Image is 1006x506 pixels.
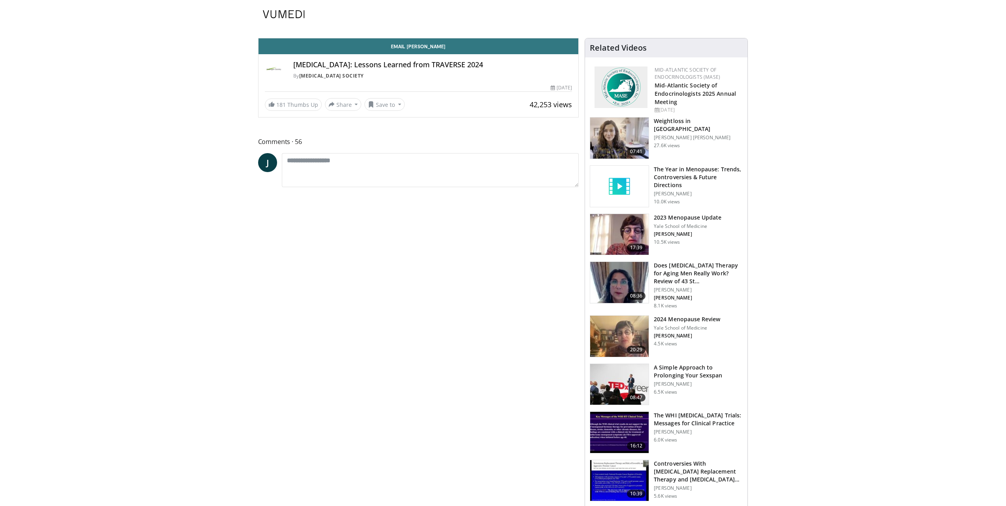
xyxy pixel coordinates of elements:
[654,341,677,347] p: 4.5K views
[654,364,743,379] h3: A Simple Approach to Prolonging Your Sexspan
[654,191,743,197] p: [PERSON_NAME]
[590,166,649,207] img: video_placeholder_short.svg
[627,442,646,450] span: 16:12
[654,303,677,309] p: 8.1K views
[325,98,362,111] button: Share
[654,231,721,237] p: Mary Jane Minkin
[654,429,743,435] p: [PERSON_NAME]
[258,136,579,147] span: Comments 56
[627,244,646,252] span: 17:39
[654,117,743,133] h3: Weightloss in [GEOGRAPHIC_DATA]
[654,485,743,491] p: [PERSON_NAME]
[654,142,680,149] p: 27.6K views
[590,214,649,255] img: 1b7e2ecf-010f-4a61-8cdc-5c411c26c8d3.150x105_q85_crop-smart_upscale.jpg
[551,84,572,91] div: [DATE]
[590,214,743,256] a: 17:39 2023 Menopause Update Yale School of Medicine [PERSON_NAME] 10.5K views
[590,165,743,207] a: The Year in Menopause: Trends, Controversies & Future Directions [PERSON_NAME] 10.0K views
[293,61,572,69] h4: [MEDICAL_DATA]: Lessons Learned from TRAVERSE 2024
[265,61,284,80] img: Androgen Society
[654,315,720,323] h3: 2024 Menopause Review
[655,81,736,106] a: Mid-Atlantic Society of Endocrinologists 2025 Annual Meeting
[590,460,649,501] img: 418933e4-fe1c-4c2e-be56-3ce3ec8efa3b.150x105_q85_crop-smart_upscale.jpg
[259,38,579,54] a: Email [PERSON_NAME]
[299,72,364,79] a: [MEDICAL_DATA] Society
[590,316,649,357] img: 692f135d-47bd-4f7e-b54d-786d036e68d3.150x105_q85_crop-smart_upscale.jpg
[530,100,572,109] span: 42,253 views
[590,364,743,406] a: 08:47 A Simple Approach to Prolonging Your Sexspan [PERSON_NAME] 6.5K views
[590,411,743,453] a: 16:12 The WHI [MEDICAL_DATA] Trials: Messages for Clinical Practice [PERSON_NAME] 6.0K views
[654,411,743,427] h3: The WHI [MEDICAL_DATA] Trials: Messages for Clinical Practice
[590,117,743,159] a: 07:41 Weightloss in [GEOGRAPHIC_DATA] [PERSON_NAME] [PERSON_NAME] 27.6K views
[654,381,743,387] p: [PERSON_NAME]
[263,10,305,18] img: VuMedi Logo
[654,437,677,443] p: 6.0K views
[276,101,286,108] span: 181
[590,315,743,357] a: 20:29 2024 Menopause Review Yale School of Medicine [PERSON_NAME] 4.5K views
[654,239,680,245] p: 10.5K views
[293,72,572,80] div: By
[654,199,680,205] p: 10.0K views
[627,490,646,498] span: 10:39
[655,66,720,80] a: Mid-Atlantic Society of Endocrinologists (MASE)
[654,165,743,189] h3: The Year in Menopause: Trends, Controversies & Future Directions
[654,460,743,483] h3: Controversies With Testosterone Replacement Therapy and Prostate Cancer
[654,493,677,499] p: 5.6K views
[590,117,649,159] img: 9983fed1-7565-45be-8934-aef1103ce6e2.150x105_q85_crop-smart_upscale.jpg
[654,214,721,222] h3: 2023 Menopause Update
[627,292,646,300] span: 08:36
[654,287,743,293] p: [PERSON_NAME]
[265,99,322,111] a: 181 Thumbs Up
[590,262,649,303] img: 4d4bce34-7cbb-4531-8d0c-5308a71d9d6c.150x105_q85_crop-smart_upscale.jpg
[590,412,649,453] img: 532cbc20-ffc3-4bbe-9091-e962fdb15cb8.150x105_q85_crop-smart_upscale.jpg
[627,346,646,354] span: 20:29
[627,394,646,402] span: 08:47
[590,43,647,53] h4: Related Videos
[590,262,743,309] a: 08:36 Does [MEDICAL_DATA] Therapy for Aging Men Really Work? Review of 43 St… [PERSON_NAME] [PERS...
[590,364,649,405] img: c4bd4661-e278-4c34-863c-57c104f39734.150x105_q85_crop-smart_upscale.jpg
[258,153,277,172] a: J
[654,295,743,301] p: Iris Gorfinkel
[654,262,743,285] h3: Does Testosterone Therapy for Aging Men Really Work? Review of 43 Studies
[364,98,405,111] button: Save to
[654,389,677,395] p: 6.5K views
[654,333,720,339] p: Mary Jane Minkin
[654,223,721,229] p: Yale School of Medicine
[627,148,646,155] span: 07:41
[654,135,743,141] p: [PERSON_NAME] [PERSON_NAME]
[595,66,647,108] img: f382488c-070d-4809-84b7-f09b370f5972.png.150x105_q85_autocrop_double_scale_upscale_version-0.2.png
[655,106,741,114] div: [DATE]
[590,460,743,502] a: 10:39 Controversies With [MEDICAL_DATA] Replacement Therapy and [MEDICAL_DATA] Can… [PERSON_NAME]...
[654,325,720,331] p: Yale School of Medicine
